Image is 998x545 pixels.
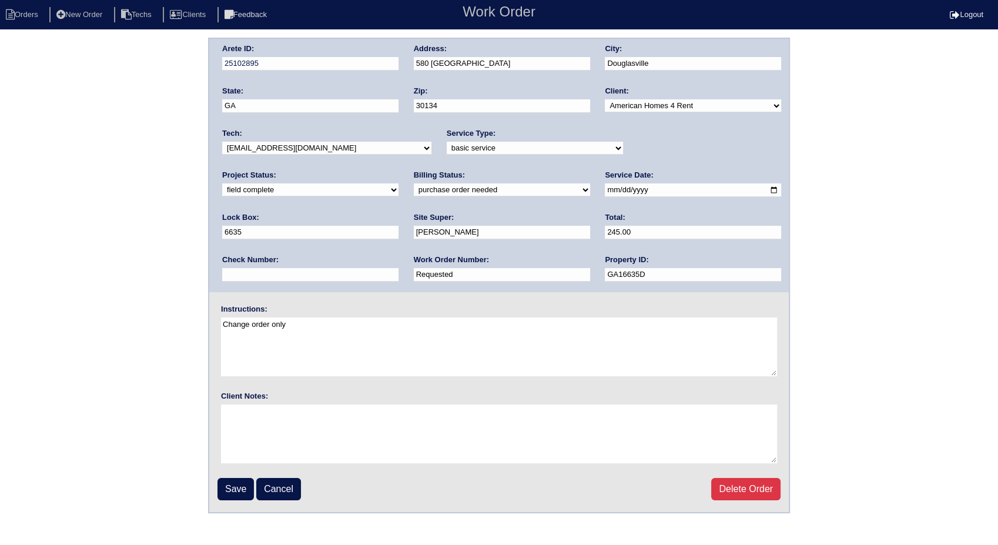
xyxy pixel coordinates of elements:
[711,478,781,500] a: Delete Order
[49,10,112,19] a: New Order
[222,44,254,54] label: Arete ID:
[221,317,777,376] textarea: Change order only
[605,44,622,54] label: City:
[221,304,267,315] label: Instructions:
[217,478,254,500] input: Save
[414,212,454,223] label: Site Super:
[114,7,161,23] li: Techs
[414,44,447,54] label: Address:
[114,10,161,19] a: Techs
[605,255,648,265] label: Property ID:
[414,57,590,71] input: Enter a location
[950,10,983,19] a: Logout
[49,7,112,23] li: New Order
[605,212,625,223] label: Total:
[163,7,215,23] li: Clients
[605,170,653,180] label: Service Date:
[221,391,268,402] label: Client Notes:
[163,10,215,19] a: Clients
[414,170,465,180] label: Billing Status:
[256,478,301,500] a: Cancel
[414,255,489,265] label: Work Order Number:
[605,86,628,96] label: Client:
[217,7,276,23] li: Feedback
[222,128,242,139] label: Tech:
[222,255,279,265] label: Check Number:
[222,86,243,96] label: State:
[414,86,428,96] label: Zip:
[222,212,259,223] label: Lock Box:
[222,170,276,180] label: Project Status:
[447,128,496,139] label: Service Type:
